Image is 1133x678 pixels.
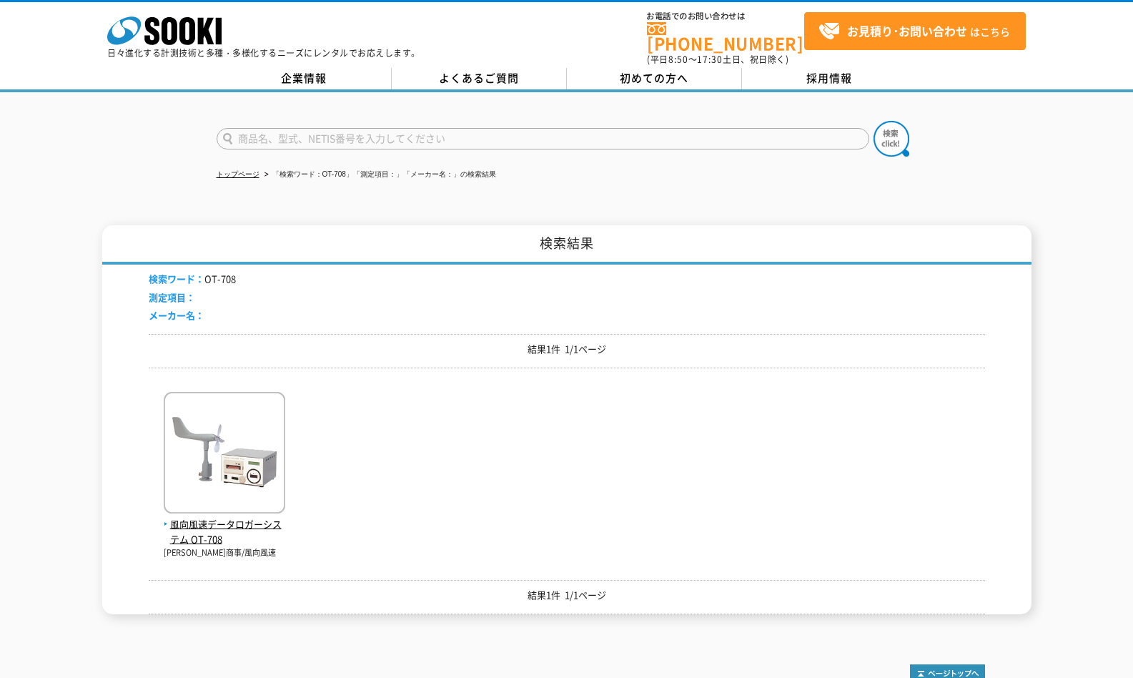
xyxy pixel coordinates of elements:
[164,502,285,546] a: 風向風速データロガーシステム OT-708
[149,290,195,304] span: 測定項目：
[647,22,804,51] a: [PHONE_NUMBER]
[102,225,1031,265] h1: 検索結果
[647,53,788,66] span: (平日 ～ 土日、祝日除く)
[149,308,204,322] span: メーカー名：
[107,49,420,57] p: 日々進化する計測技術と多種・多様化するニーズにレンタルでお応えします。
[164,392,285,517] img: OT-708
[149,272,204,285] span: 検索ワード：
[217,170,259,178] a: トップページ
[262,167,496,182] li: 「検索ワード：OT-708」「測定項目：」「メーカー名：」の検索結果
[847,22,967,39] strong: お見積り･お問い合わせ
[697,53,723,66] span: 17:30
[567,68,742,89] a: 初めての方へ
[149,588,985,603] p: 結果1件 1/1ページ
[149,342,985,357] p: 結果1件 1/1ページ
[217,128,869,149] input: 商品名、型式、NETIS番号を入力してください
[620,70,688,86] span: 初めての方へ
[164,517,285,547] span: 風向風速データロガーシステム OT-708
[818,21,1010,42] span: はこちら
[149,272,236,287] li: OT-708
[217,68,392,89] a: 企業情報
[668,53,688,66] span: 8:50
[164,547,285,559] p: [PERSON_NAME]商事/風向風速
[647,12,804,21] span: お電話でのお問い合わせは
[804,12,1026,50] a: お見積り･お問い合わせはこちら
[392,68,567,89] a: よくあるご質問
[742,68,917,89] a: 採用情報
[874,121,909,157] img: btn_search.png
